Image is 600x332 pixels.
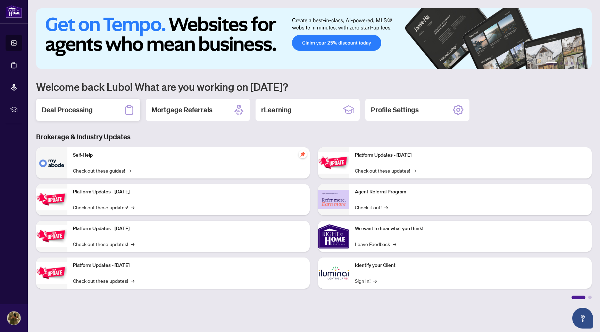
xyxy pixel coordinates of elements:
button: 3 [565,62,568,65]
span: → [131,277,134,285]
span: → [384,203,388,211]
span: → [373,277,377,285]
button: 2 [560,62,562,65]
p: Agent Referral Program [355,188,586,196]
a: Check out these updates!→ [73,240,134,248]
p: Platform Updates - [DATE] [355,151,586,159]
span: → [128,167,131,174]
img: Identify your Client [318,257,349,289]
span: → [131,203,134,211]
img: logo [6,5,22,18]
span: pushpin [299,150,307,158]
img: Platform Updates - September 16, 2025 [36,189,67,210]
img: Agent Referral Program [318,190,349,209]
button: 1 [546,62,557,65]
button: 6 [582,62,585,65]
h2: Profile Settings [371,105,419,115]
p: Self-Help [73,151,304,159]
h2: rLearning [261,105,292,115]
img: Slide 0 [36,8,592,69]
a: Check out these updates!→ [355,167,416,174]
button: Open asap [572,308,593,329]
p: Platform Updates - [DATE] [73,262,304,269]
img: Self-Help [36,147,67,178]
a: Check out these updates!→ [73,277,134,285]
a: Sign In!→ [355,277,377,285]
p: Platform Updates - [DATE] [73,225,304,233]
h3: Brokerage & Industry Updates [36,132,592,142]
button: 4 [571,62,574,65]
img: We want to hear what you think! [318,221,349,252]
img: Platform Updates - July 8, 2025 [36,262,67,284]
img: Profile Icon [7,312,20,325]
img: Platform Updates - June 23, 2025 [318,152,349,174]
img: Platform Updates - July 21, 2025 [36,225,67,247]
span: → [413,167,416,174]
span: → [393,240,396,248]
p: Platform Updates - [DATE] [73,188,304,196]
span: → [131,240,134,248]
a: Leave Feedback→ [355,240,396,248]
p: We want to hear what you think! [355,225,586,233]
button: 5 [576,62,579,65]
h2: Deal Processing [42,105,93,115]
a: Check it out!→ [355,203,388,211]
h2: Mortgage Referrals [151,105,212,115]
a: Check out these guides!→ [73,167,131,174]
a: Check out these updates!→ [73,203,134,211]
p: Identify your Client [355,262,586,269]
h1: Welcome back Lubo! What are you working on [DATE]? [36,80,592,93]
